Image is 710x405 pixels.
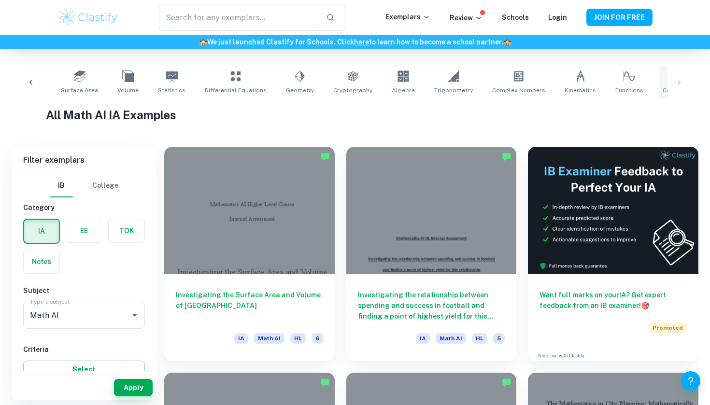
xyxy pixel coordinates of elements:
[290,333,306,344] span: HL
[548,14,567,21] a: Login
[358,290,505,321] h6: Investigating the relationship between spending and success in football and finding a point of hi...
[385,12,430,22] p: Exemplars
[23,285,145,296] h6: Subject
[159,4,318,31] input: Search for any exemplars...
[540,290,687,311] h6: Want full marks on your IA ? Get expert feedback from an IB examiner!
[649,322,687,333] span: Promoted
[2,37,708,47] h6: We just launched Clastify for Schools. Click to learn how to become a school partner.
[12,147,156,174] h6: Filter exemplars
[528,147,698,274] img: Thumbnail
[199,38,207,46] span: 🏫
[528,147,698,361] a: Want full marks on yourIA? Get expert feedback from an IB examiner!PromotedAdvertise with Clastify
[502,14,529,21] a: Schools
[312,333,323,344] span: 6
[114,379,153,396] button: Apply
[66,219,102,242] button: EE
[61,86,98,95] span: Surface Area
[24,250,59,273] button: Notes
[24,220,59,243] button: IA
[615,86,643,95] span: Functions
[450,13,483,23] p: Review
[320,152,330,161] img: Marked
[254,333,284,344] span: Math AI
[50,174,73,197] button: IB
[234,333,248,344] span: IA
[641,302,649,309] span: 🎯
[23,202,145,213] h6: Category
[128,308,142,322] button: Open
[436,333,466,344] span: Math AI
[50,174,118,197] div: Filter type choice
[503,38,511,46] span: 🏫
[117,86,139,95] span: Volume
[492,86,545,95] span: Complex Numbers
[565,86,596,95] span: Kinematics
[57,8,119,27] img: Clastify logo
[392,86,415,95] span: Algebra
[109,219,144,242] button: TOK
[681,371,700,391] button: Help and Feedback
[286,86,314,95] span: Geometry
[158,86,185,95] span: Statistics
[23,361,145,378] button: Select
[663,86,695,95] span: Correlation
[23,344,145,355] h6: Criteria
[346,147,517,361] a: Investigating the relationship between spending and success in football and finding a point of hi...
[493,333,505,344] span: 5
[333,86,372,95] span: Cryptography
[416,333,430,344] span: IA
[434,86,473,95] span: Trigonometry
[30,297,70,306] label: Type a subject
[354,38,369,46] a: here
[586,9,653,26] button: JOIN FOR FREE
[320,377,330,387] img: Marked
[92,174,118,197] button: College
[205,86,267,95] span: Differential Equations
[472,333,487,344] span: HL
[46,106,664,124] h1: All Math AI IA Examples
[502,377,511,387] img: Marked
[176,290,323,321] h6: Investigating the Surface Area and Volume of [GEOGRAPHIC_DATA]
[502,152,511,161] img: Marked
[164,147,335,361] a: Investigating the Surface Area and Volume of [GEOGRAPHIC_DATA]IAMath AIHL6
[538,352,584,359] a: Advertise with Clastify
